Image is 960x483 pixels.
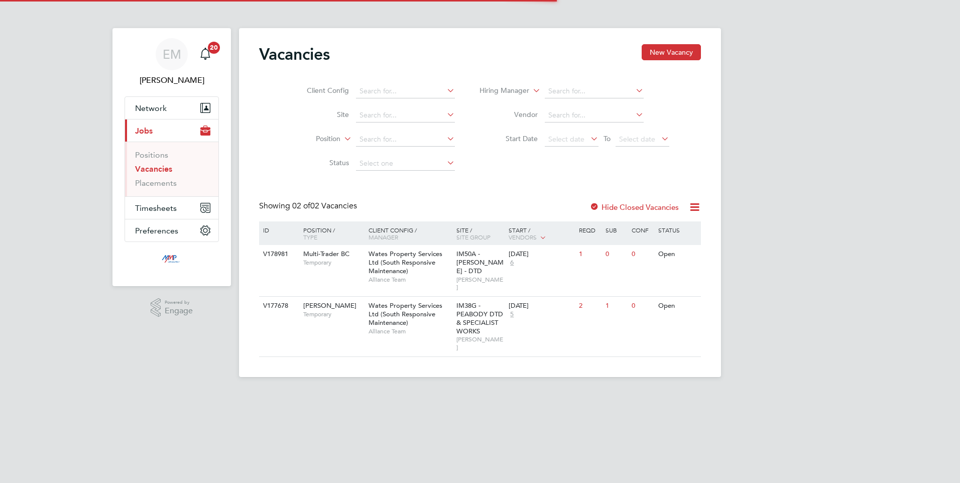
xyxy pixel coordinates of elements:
div: Conf [629,221,655,238]
div: 0 [629,297,655,315]
label: Client Config [291,86,349,95]
span: Wates Property Services Ltd (South Responsive Maintenance) [369,250,442,275]
button: Timesheets [125,197,218,219]
div: Start / [506,221,576,247]
span: Wates Property Services Ltd (South Responsive Maintenance) [369,301,442,327]
span: Vendors [509,233,537,241]
span: Emily Mcbride [125,74,219,86]
span: Preferences [135,226,178,235]
div: 1 [576,245,603,264]
a: Positions [135,150,168,160]
h2: Vacancies [259,44,330,64]
div: Client Config / [366,221,454,246]
span: EM [163,48,181,61]
span: [PERSON_NAME] [456,335,504,351]
span: 02 of [292,201,310,211]
div: 2 [576,297,603,315]
img: mmpconsultancy-logo-retina.png [158,252,186,268]
span: Multi-Trader BC [303,250,349,258]
a: Go to home page [125,252,219,268]
span: Temporary [303,310,364,318]
button: Network [125,97,218,119]
input: Search for... [356,84,455,98]
div: Reqd [576,221,603,238]
div: Status [656,221,699,238]
span: 5 [509,310,515,319]
div: Open [656,245,699,264]
span: 20 [208,42,220,54]
span: Alliance Team [369,276,451,284]
button: New Vacancy [642,44,701,60]
a: Powered byEngage [151,298,193,317]
button: Preferences [125,219,218,241]
input: Search for... [545,108,644,123]
label: Start Date [480,134,538,143]
input: Search for... [356,133,455,147]
input: Select one [356,157,455,171]
div: Position / [296,221,366,246]
nav: Main navigation [112,28,231,286]
input: Search for... [356,108,455,123]
div: Jobs [125,142,218,196]
div: [DATE] [509,302,574,310]
label: Hiring Manager [471,86,529,96]
span: IM50A - [PERSON_NAME] - DTD [456,250,504,275]
span: Powered by [165,298,193,307]
span: IM38G - PEABODY DTD & SPECIALIST WORKS [456,301,503,335]
div: Open [656,297,699,315]
a: EM[PERSON_NAME] [125,38,219,86]
span: 6 [509,259,515,267]
div: 1 [603,297,629,315]
span: Network [135,103,167,113]
label: Site [291,110,349,119]
label: Vendor [480,110,538,119]
div: 0 [629,245,655,264]
span: Temporary [303,259,364,267]
span: [PERSON_NAME] [456,276,504,291]
div: Site / [454,221,507,246]
span: Select date [619,135,655,144]
span: Jobs [135,126,153,136]
label: Position [283,134,340,144]
a: 20 [195,38,215,70]
span: 02 Vacancies [292,201,357,211]
span: Select date [548,135,584,144]
div: V178981 [261,245,296,264]
div: Sub [603,221,629,238]
div: 0 [603,245,629,264]
div: ID [261,221,296,238]
span: Manager [369,233,398,241]
label: Status [291,158,349,167]
span: Engage [165,307,193,315]
span: Alliance Team [369,327,451,335]
label: Hide Closed Vacancies [589,202,679,212]
span: Site Group [456,233,491,241]
span: To [601,132,614,145]
div: V177678 [261,297,296,315]
div: Showing [259,201,359,211]
a: Placements [135,178,177,188]
span: [PERSON_NAME] [303,301,356,310]
div: [DATE] [509,250,574,259]
button: Jobs [125,119,218,142]
span: Type [303,233,317,241]
a: Vacancies [135,164,172,174]
span: Timesheets [135,203,177,213]
input: Search for... [545,84,644,98]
